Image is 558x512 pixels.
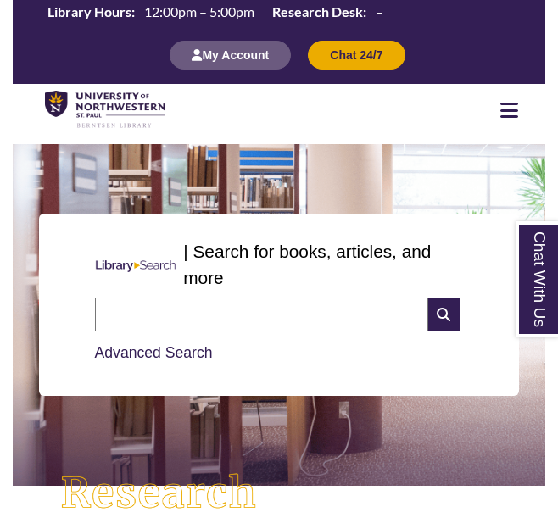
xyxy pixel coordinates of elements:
[45,91,165,129] img: UNWSP Library Logo
[41,3,390,21] table: Hours Today
[308,47,405,62] a: Chat 24/7
[183,238,470,291] p: | Search for books, articles, and more
[144,3,254,19] span: 12:00pm – 5:00pm
[95,344,213,361] a: Advanced Search
[308,41,405,70] button: Chat 24/7
[376,3,383,19] span: –
[428,298,460,331] i: Search
[170,41,291,70] button: My Account
[41,3,137,21] th: Library Hours:
[170,47,291,62] a: My Account
[88,253,184,279] img: Libary Search
[265,3,369,21] th: Research Desk:
[41,3,390,23] a: Hours Today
